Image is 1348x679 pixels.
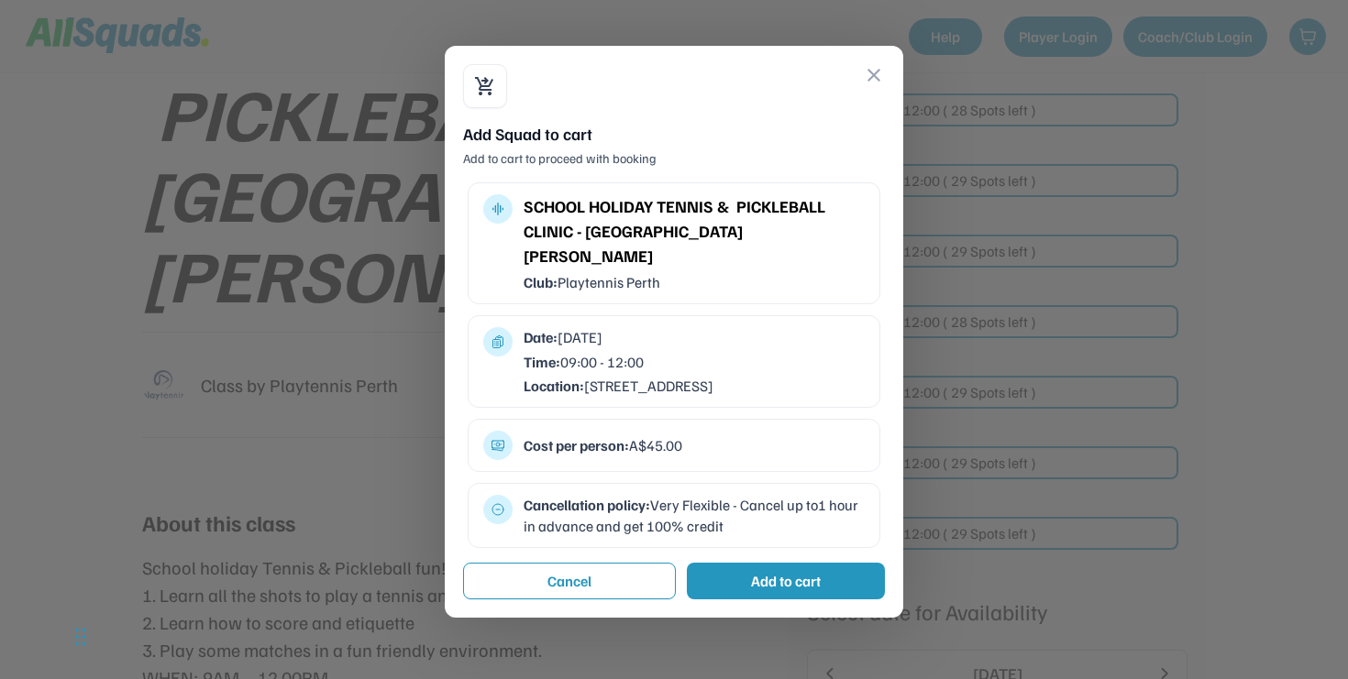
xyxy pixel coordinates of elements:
[524,328,558,346] strong: Date:
[751,570,821,592] div: Add to cart
[863,64,885,86] button: close
[524,435,865,455] div: A$45.00
[524,496,650,514] strong: Cancellation policy:
[524,327,865,347] div: [DATE]
[524,272,865,292] div: Playtennis Perth
[491,202,505,216] button: multitrack_audio
[524,376,865,396] div: [STREET_ADDRESS]
[524,194,865,268] div: SCHOOL HOLIDAY TENNIS & PICKLEBALL CLINIC - [GEOGRAPHIC_DATA][PERSON_NAME]
[463,123,885,146] div: Add Squad to cart
[463,563,676,599] button: Cancel
[524,436,629,454] strong: Cost per person:
[463,149,885,168] div: Add to cart to proceed with booking
[474,75,496,97] button: shopping_cart_checkout
[524,353,560,371] strong: Time:
[524,377,584,395] strong: Location:
[524,352,865,372] div: 09:00 - 12:00
[524,495,865,536] div: Very Flexible - Cancel up to1 hour in advance and get 100% credit
[524,273,558,291] strong: Club:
